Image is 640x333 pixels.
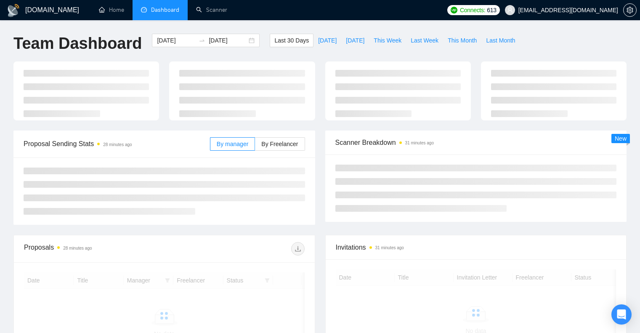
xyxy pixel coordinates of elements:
input: End date [209,36,247,45]
span: By Freelancer [261,141,298,147]
span: Last Week [411,36,438,45]
span: Invitations [336,242,616,253]
span: Last Month [486,36,515,45]
span: user [507,7,513,13]
span: This Week [374,36,401,45]
span: [DATE] [318,36,337,45]
time: 31 minutes ago [405,141,434,145]
span: to [199,37,205,44]
span: [DATE] [346,36,364,45]
button: setting [623,3,637,17]
time: 28 minutes ago [103,142,132,147]
span: This Month [448,36,477,45]
h1: Team Dashboard [13,34,142,53]
span: dashboard [141,7,147,13]
span: Dashboard [151,6,179,13]
time: 31 minutes ago [375,245,404,250]
img: logo [7,4,20,17]
span: By manager [217,141,248,147]
span: Last 30 Days [274,36,309,45]
button: Last Month [481,34,520,47]
span: Scanner Breakdown [335,137,617,148]
button: [DATE] [313,34,341,47]
span: swap-right [199,37,205,44]
img: upwork-logo.png [451,7,457,13]
a: searchScanner [196,6,227,13]
button: This Month [443,34,481,47]
span: 613 [487,5,496,15]
button: Last Week [406,34,443,47]
input: Start date [157,36,195,45]
button: [DATE] [341,34,369,47]
span: Connects: [460,5,485,15]
a: homeHome [99,6,124,13]
span: New [615,135,627,142]
div: Proposals [24,242,164,256]
div: Open Intercom Messenger [611,304,632,325]
span: Proposal Sending Stats [24,139,210,149]
button: Last 30 Days [270,34,313,47]
time: 28 minutes ago [63,246,92,250]
a: setting [623,7,637,13]
button: This Week [369,34,406,47]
